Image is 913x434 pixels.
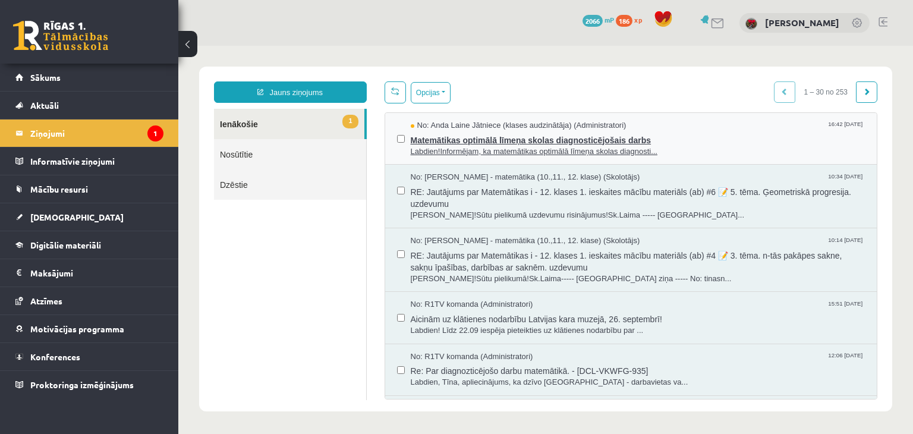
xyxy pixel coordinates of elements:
[30,212,124,222] span: [DEMOGRAPHIC_DATA]
[13,21,108,51] a: Rīgas 1. Tālmācības vidusskola
[232,137,687,164] span: RE: Jautājums par Matemātikas i - 12. klases 1. ieskaites mācību materiāls (ab) #6 📝 5. tēma. Ģeo...
[232,279,687,291] span: Labdien! Līdz 22.09 iespēja pieteikties uz klātienes nodarbību par ...
[745,18,757,30] img: Tīna Šneidere
[232,164,687,175] span: [PERSON_NAME]!Sūtu pielikumā uzdevumu risinājumus!Sk.Laima ----- [GEOGRAPHIC_DATA]...
[30,100,59,111] span: Aktuāli
[30,147,163,175] legend: Informatīvie ziņojumi
[15,315,163,342] a: Motivācijas programma
[232,74,687,111] a: No: Anda Laine Jātniece (klases audzinātāja) (Administratori) 16:42 [DATE] Matemātikas optimālā l...
[15,64,163,91] a: Sākums
[232,265,687,279] span: Aicinām uz klātienes nodarbību Latvijas kara muzejā, 26. septembrī!
[647,306,687,315] span: 12:06 [DATE]
[647,74,687,83] span: 16:42 [DATE]
[15,92,163,119] a: Aktuāli
[30,119,163,147] legend: Ziņojumi
[232,253,687,290] a: No: R1TV komanda (Administratori) 15:51 [DATE] Aicinām uz klātienes nodarbību Latvijas kara muzej...
[647,126,687,135] span: 10:34 [DATE]
[634,15,642,24] span: xp
[15,203,163,231] a: [DEMOGRAPHIC_DATA]
[15,175,163,203] a: Mācību resursi
[30,295,62,306] span: Atzīmes
[232,331,687,342] span: Labdien, Tīna, apliecinājums, ka dzīvo [GEOGRAPHIC_DATA] - darbavietas va...
[605,15,614,24] span: mP
[36,124,188,154] a: Dzēstie
[647,190,687,199] span: 10:14 [DATE]
[164,69,180,83] span: 1
[616,15,632,27] span: 186
[583,15,603,27] span: 2066
[15,343,163,370] a: Konferences
[647,253,687,262] span: 15:51 [DATE]
[616,15,648,24] a: 186 xp
[232,316,687,331] span: Re: Par diagnozticējošo darbu matemātikā. - [DCL-VKWFG-935]
[232,74,448,86] span: No: Anda Laine Jātniece (klases audzinātāja) (Administratori)
[232,126,462,137] span: No: [PERSON_NAME] - matemātika (10.,11., 12. klase) (Skolotājs)
[232,190,687,238] a: No: [PERSON_NAME] - matemātika (10.,11., 12. klase) (Skolotājs) 10:14 [DATE] RE: Jautājums par Ma...
[15,371,163,398] a: Proktoringa izmēģinājums
[30,351,80,362] span: Konferences
[30,259,163,287] legend: Maksājumi
[583,15,614,24] a: 2066 mP
[232,100,687,112] span: Labdien!Informējam, ka matemātikas optimālā līmeņa skolas diagnosti...
[232,86,687,100] span: Matemātikas optimālā līmeņa skolas diagnosticējošais darbs
[15,287,163,315] a: Atzīmes
[30,379,134,390] span: Proktoringa izmēģinājums
[30,184,88,194] span: Mācību resursi
[36,36,188,57] a: Jauns ziņojums
[232,36,272,58] button: Opcijas
[30,72,61,83] span: Sākums
[30,323,124,334] span: Motivācijas programma
[232,190,462,201] span: No: [PERSON_NAME] - matemātika (10.,11., 12. klase) (Skolotājs)
[617,36,678,57] span: 1 – 30 no 253
[147,125,163,141] i: 1
[15,147,163,175] a: Informatīvie ziņojumi
[15,231,163,259] a: Digitālie materiāli
[36,63,186,93] a: 1Ienākošie
[232,253,355,265] span: No: R1TV komanda (Administratori)
[232,306,687,342] a: No: R1TV komanda (Administratori) 12:06 [DATE] Re: Par diagnozticējošo darbu matemātikā. - [DCL-V...
[15,259,163,287] a: Maksājumi
[232,228,687,239] span: [PERSON_NAME]!Sūtu pielikumā!Sk.Laima----- [GEOGRAPHIC_DATA] ziņa ----- No: tinasn...
[765,17,839,29] a: [PERSON_NAME]
[15,119,163,147] a: Ziņojumi1
[30,240,101,250] span: Digitālie materiāli
[36,93,188,124] a: Nosūtītie
[232,306,355,317] span: No: R1TV komanda (Administratori)
[232,126,687,175] a: No: [PERSON_NAME] - matemātika (10.,11., 12. klase) (Skolotājs) 10:34 [DATE] RE: Jautājums par Ma...
[232,201,687,228] span: RE: Jautājums par Matemātikas i - 12. klases 1. ieskaites mācību materiāls (ab) #4 📝 3. tēma. n-t...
